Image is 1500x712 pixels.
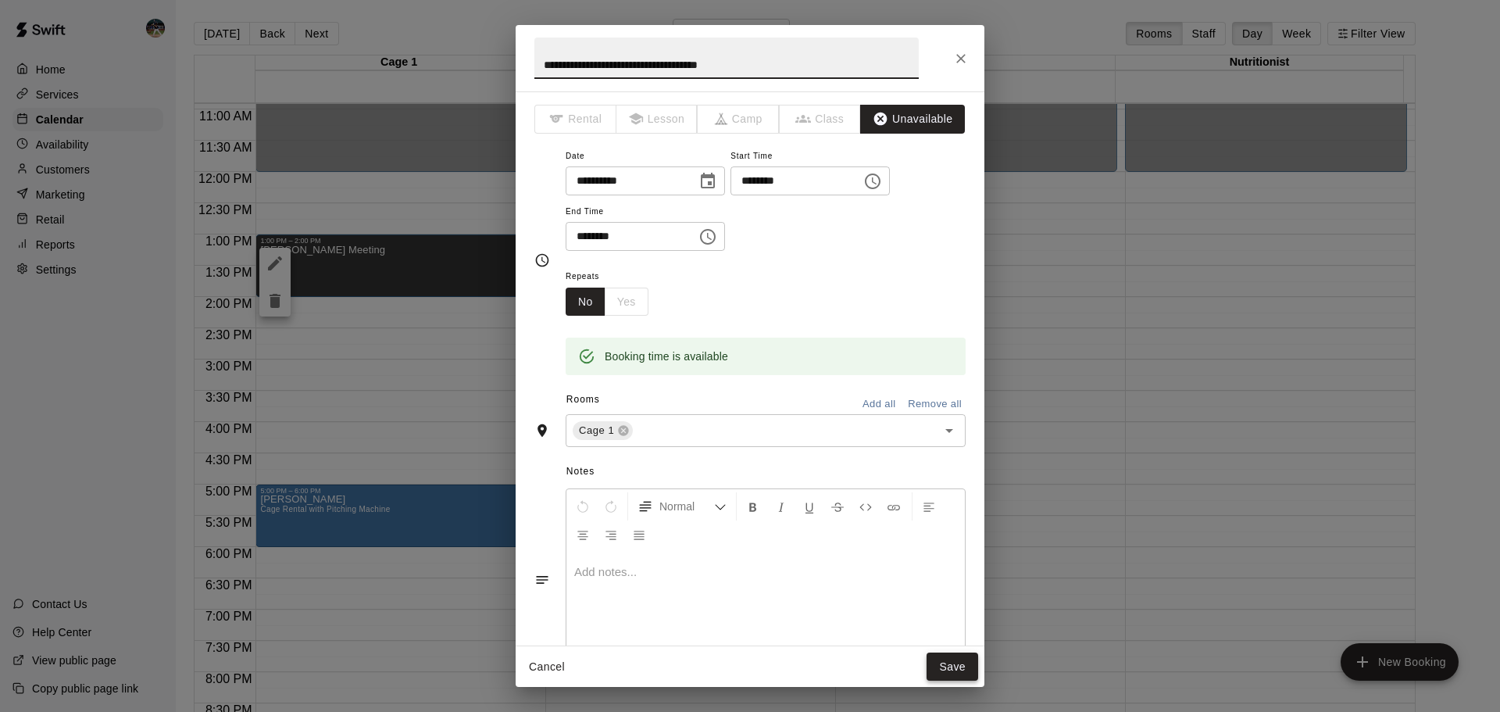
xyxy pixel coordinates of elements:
div: Cage 1 [573,421,633,440]
span: Cage 1 [573,423,620,438]
button: Open [938,420,960,442]
button: Insert Code [852,492,879,521]
button: Undo [570,492,596,521]
button: Format Strikethrough [824,492,851,521]
span: The type of an existing booking cannot be changed [698,105,780,134]
button: Redo [598,492,624,521]
span: The type of an existing booking cannot be changed [616,105,698,134]
button: Choose time, selected time is 2:00 PM [692,221,723,252]
span: Repeats [566,267,661,288]
button: Choose time, selected time is 1:00 PM [857,166,888,197]
span: Normal [659,499,714,514]
button: Save [927,653,978,682]
div: Booking time is available [605,342,728,370]
svg: Notes [534,572,550,588]
span: Rooms [566,394,600,405]
button: Right Align [598,521,624,549]
button: Close [947,45,975,73]
span: Notes [566,460,966,485]
button: Center Align [570,521,596,549]
button: Format Underline [796,492,823,521]
button: Justify Align [626,521,652,549]
button: Format Italics [768,492,795,521]
span: End Time [566,202,725,223]
button: Left Align [916,492,942,521]
button: Insert Link [880,492,907,521]
span: Start Time [730,146,890,167]
button: Unavailable [860,105,965,134]
button: Choose date, selected date is Oct 15, 2025 [692,166,723,197]
button: Formatting Options [631,492,733,521]
span: The type of an existing booking cannot be changed [534,105,616,134]
span: Date [566,146,725,167]
button: Add all [854,392,904,417]
button: No [566,288,605,317]
button: Format Bold [740,492,766,521]
span: The type of an existing booking cannot be changed [780,105,862,134]
div: outlined button group [566,288,648,317]
button: Remove all [904,392,966,417]
button: Cancel [522,653,572,682]
svg: Timing [534,252,550,268]
svg: Rooms [534,423,550,438]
